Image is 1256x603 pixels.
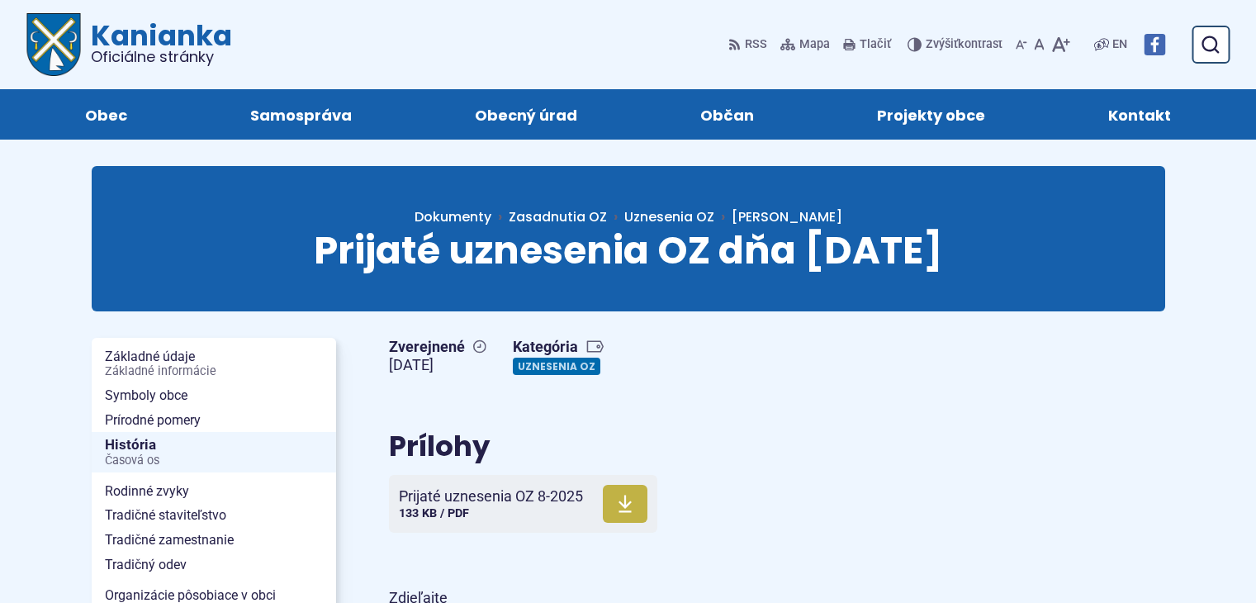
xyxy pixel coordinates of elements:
span: Tlačiť [860,38,891,52]
span: Prijaté uznesenia OZ 8-2025 [399,488,583,505]
span: Samospráva [250,89,352,140]
span: Zvýšiť [926,37,958,51]
span: RSS [745,35,767,55]
span: Tradičný odev [105,553,323,577]
a: Projekty obce [832,89,1031,140]
a: Samospráva [205,89,396,140]
span: kontrast [926,38,1002,52]
a: Prírodné pomery [92,408,336,433]
span: [PERSON_NAME] [732,207,842,226]
span: Mapa [799,35,830,55]
span: Kategória [513,338,607,357]
a: [PERSON_NAME] [714,207,842,226]
span: Zasadnutia OZ [509,207,607,226]
span: Kanianka [81,21,232,64]
a: Tradičné zamestnanie [92,528,336,553]
a: Kontakt [1064,89,1216,140]
a: Občan [656,89,799,140]
a: EN [1109,35,1130,55]
span: Dokumenty [415,207,491,226]
a: Dokumenty [415,207,509,226]
a: RSS [728,27,770,62]
span: Prírodné pomery [105,408,323,433]
button: Tlačiť [840,27,894,62]
img: Prejsť na Facebook stránku [1144,34,1165,55]
span: Zverejnené [389,338,486,357]
span: Projekty obce [877,89,985,140]
a: Základné údajeZákladné informácie [92,344,336,383]
figcaption: [DATE] [389,356,486,375]
span: História [105,432,323,472]
span: Základné údaje [105,344,323,383]
button: Zvýšiťkontrast [908,27,1006,62]
a: Uznesenia OZ [513,358,600,375]
a: Obecný úrad [429,89,622,140]
a: Tradičný odev [92,553,336,577]
span: Tradičné staviteľstvo [105,503,323,528]
button: Nastaviť pôvodnú veľkosť písma [1031,27,1048,62]
span: Oficiálne stránky [91,50,232,64]
span: Rodinné zvyky [105,479,323,504]
a: Mapa [777,27,833,62]
a: Prijaté uznesenia OZ 8-2025 133 KB / PDF [389,475,657,533]
a: Obec [40,89,172,140]
span: Symboly obce [105,383,323,408]
a: HistóriaČasová os [92,432,336,472]
a: Uznesenia OZ [624,207,714,226]
span: Obecný úrad [475,89,577,140]
a: Zasadnutia OZ [509,207,624,226]
a: Symboly obce [92,383,336,408]
img: Prejsť na domovskú stránku [26,13,81,76]
span: 133 KB / PDF [399,506,469,520]
span: Tradičné zamestnanie [105,528,323,553]
span: Základné informácie [105,365,323,378]
span: EN [1112,35,1127,55]
span: Prijaté uznesenia OZ dňa [DATE] [314,224,943,277]
button: Zmenšiť veľkosť písma [1012,27,1031,62]
a: Logo Kanianka, prejsť na domovskú stránku. [26,13,232,76]
span: Časová os [105,454,323,468]
button: Zväčšiť veľkosť písma [1048,27,1074,62]
span: Občan [700,89,754,140]
h2: Prílohy [389,431,975,462]
a: Tradičné staviteľstvo [92,503,336,528]
span: Kontakt [1108,89,1171,140]
span: Obec [85,89,127,140]
a: Rodinné zvyky [92,479,336,504]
